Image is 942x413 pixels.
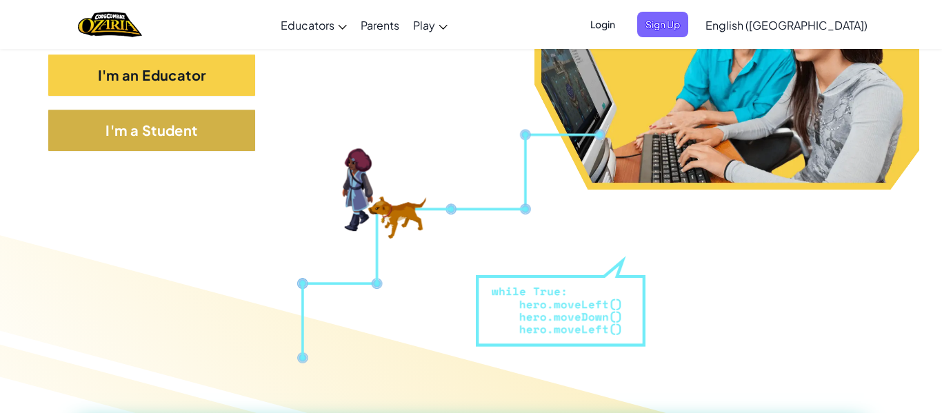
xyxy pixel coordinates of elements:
[705,18,868,32] span: English ([GEOGRAPHIC_DATA])
[281,18,334,32] span: Educators
[78,10,142,39] img: Home
[582,12,623,37] button: Login
[274,6,354,43] a: Educators
[48,54,255,96] button: I'm an Educator
[637,12,688,37] button: Sign Up
[699,6,874,43] a: English ([GEOGRAPHIC_DATA])
[413,18,435,32] span: Play
[48,110,255,151] button: I'm a Student
[406,6,454,43] a: Play
[354,6,406,43] a: Parents
[78,10,142,39] a: Ozaria by CodeCombat logo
